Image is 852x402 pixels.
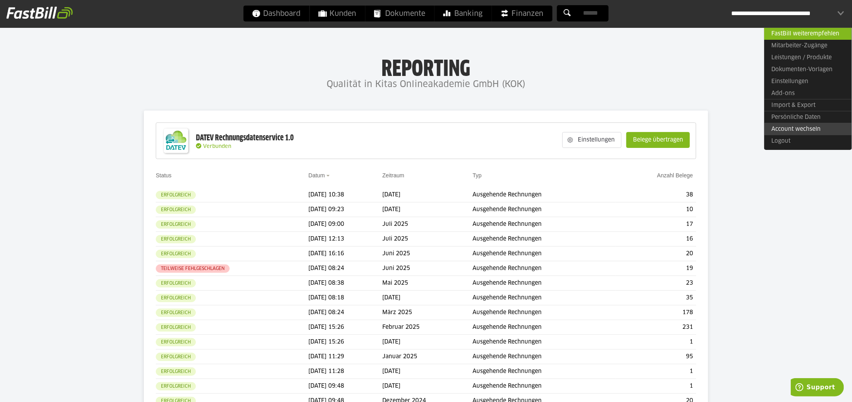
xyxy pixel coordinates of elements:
[308,232,382,247] td: [DATE] 12:13
[156,294,196,302] sl-badge: Erfolgreich
[764,64,852,76] a: Dokumenten-Vorlagen
[382,217,472,232] td: Juli 2025
[472,188,615,202] td: Ausgehende Rechnungen
[472,276,615,291] td: Ausgehende Rechnungen
[616,247,696,261] td: 20
[616,202,696,217] td: 10
[308,188,382,202] td: [DATE] 10:38
[616,320,696,335] td: 231
[472,305,615,320] td: Ausgehende Rechnungen
[626,132,690,148] sl-button: Belege übertragen
[472,379,615,394] td: Ausgehende Rechnungen
[472,261,615,276] td: Ausgehende Rechnungen
[308,350,382,364] td: [DATE] 11:29
[382,379,472,394] td: [DATE]
[764,99,852,111] a: Import & Export
[382,202,472,217] td: [DATE]
[156,353,196,361] sl-badge: Erfolgreich
[382,305,472,320] td: März 2025
[382,247,472,261] td: Juni 2025
[244,6,310,21] a: Dashboard
[156,191,196,199] sl-badge: Erfolgreich
[156,172,172,179] a: Status
[374,6,426,21] span: Dokumente
[308,276,382,291] td: [DATE] 08:38
[657,172,693,179] a: Anzahl Belege
[326,175,331,177] img: sort_desc.gif
[308,364,382,379] td: [DATE] 11:28
[616,217,696,232] td: 17
[382,291,472,305] td: [DATE]
[156,250,196,258] sl-badge: Erfolgreich
[472,202,615,217] td: Ausgehende Rechnungen
[616,261,696,276] td: 19
[616,232,696,247] td: 16
[366,6,434,21] a: Dokumente
[435,6,492,21] a: Banking
[492,6,552,21] a: Finanzen
[160,125,192,157] img: DATEV-Datenservice Logo
[764,27,852,40] a: FastBill weiterempfehlen
[472,335,615,350] td: Ausgehende Rechnungen
[382,364,472,379] td: [DATE]
[764,52,852,64] a: Leistungen / Produkte
[764,135,852,147] a: Logout
[764,111,852,123] a: Persönliche Daten
[156,220,196,229] sl-badge: Erfolgreich
[308,217,382,232] td: [DATE] 09:00
[616,291,696,305] td: 35
[616,305,696,320] td: 178
[156,264,230,273] sl-badge: Teilweise fehlgeschlagen
[616,276,696,291] td: 23
[308,247,382,261] td: [DATE] 16:16
[501,6,544,21] span: Finanzen
[308,261,382,276] td: [DATE] 08:24
[443,6,483,21] span: Banking
[764,40,852,52] a: Mitarbeiter-Zugänge
[308,305,382,320] td: [DATE] 08:24
[156,309,196,317] sl-badge: Erfolgreich
[156,367,196,376] sl-badge: Erfolgreich
[382,320,472,335] td: Februar 2025
[472,232,615,247] td: Ausgehende Rechnungen
[382,188,472,202] td: [DATE]
[308,172,325,179] a: Datum
[156,382,196,390] sl-badge: Erfolgreich
[308,335,382,350] td: [DATE] 15:26
[382,350,472,364] td: Januar 2025
[472,291,615,305] td: Ausgehende Rechnungen
[156,279,196,287] sl-badge: Erfolgreich
[472,364,615,379] td: Ausgehende Rechnungen
[382,172,404,179] a: Zeitraum
[562,132,622,148] sl-button: Einstellungen
[382,335,472,350] td: [DATE]
[764,123,852,135] a: Account wechseln
[472,217,615,232] td: Ausgehende Rechnungen
[616,188,696,202] td: 38
[616,364,696,379] td: 1
[308,320,382,335] td: [DATE] 15:26
[791,378,844,398] iframe: Öffnet ein Widget, in dem Sie weitere Informationen finden
[79,56,773,77] h1: Reporting
[6,6,73,19] img: fastbill_logo_white.png
[764,87,852,99] a: Add-ons
[203,144,231,149] span: Verbunden
[616,379,696,394] td: 1
[616,335,696,350] td: 1
[764,76,852,87] a: Einstellungen
[156,338,196,346] sl-badge: Erfolgreich
[472,247,615,261] td: Ausgehende Rechnungen
[472,320,615,335] td: Ausgehende Rechnungen
[308,291,382,305] td: [DATE] 08:18
[156,235,196,243] sl-badge: Erfolgreich
[472,172,482,179] a: Typ
[156,206,196,214] sl-badge: Erfolgreich
[308,379,382,394] td: [DATE] 09:48
[156,323,196,332] sl-badge: Erfolgreich
[252,6,301,21] span: Dashboard
[616,350,696,364] td: 95
[308,202,382,217] td: [DATE] 09:23
[472,350,615,364] td: Ausgehende Rechnungen
[382,276,472,291] td: Mai 2025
